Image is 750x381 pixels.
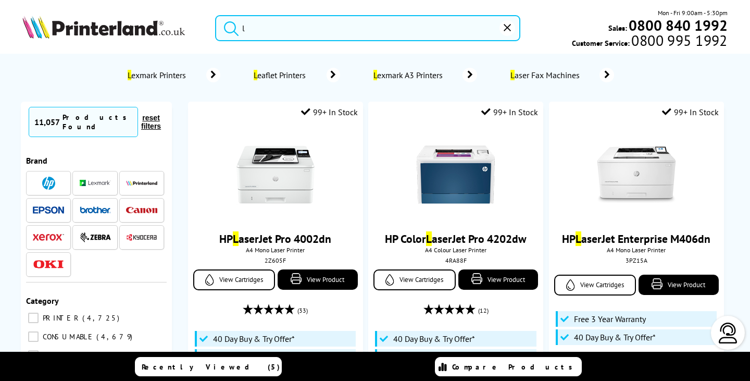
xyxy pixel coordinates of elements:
[33,260,64,269] img: OKI
[28,313,39,323] input: PRINTER 4,725
[80,180,111,186] img: Lexmark
[196,256,355,264] div: 2Z605F
[254,70,257,80] mark: L
[236,136,315,214] img: HP-LaserJetPro-4002dn-Front-Small.jpg
[80,232,111,242] img: Zebra
[22,16,185,39] img: Printerland Logo
[126,68,220,82] a: Lexmark Printers
[718,323,739,343] img: user-headset-light.svg
[80,206,111,214] img: Brother
[28,331,39,342] input: CONSUMABLE 4,679
[435,357,582,376] a: Compare Products
[662,107,719,117] div: 99+ In Stock
[627,20,728,30] a: 0800 840 1992
[574,314,646,324] span: Free 3 Year Warranty
[193,269,276,290] a: View Cartridges
[252,70,311,80] span: eaflet Printers
[608,23,627,33] span: Sales:
[426,231,432,246] mark: L
[373,70,377,80] mark: L
[481,107,538,117] div: 99+ In Stock
[371,68,477,82] a: Lexmark A3 Printers
[373,246,538,254] span: A4 Colour Laser Printer
[574,332,656,342] span: 40 Day Buy & Try Offer*
[658,8,728,18] span: Mon - Fri 9:00am - 5:30pm
[40,332,95,341] span: CONSUMABLE
[26,155,47,166] span: Brand
[126,233,157,241] img: Kyocera
[26,296,59,306] span: Category
[576,231,581,246] mark: L
[478,301,489,321] span: (12)
[597,136,676,214] img: HP-M406dn-Front-Small.jpg
[629,16,728,35] b: 0800 840 1992
[126,70,191,80] span: exmark Printers
[301,107,358,117] div: 99+ In Stock
[452,362,578,372] span: Compare Products
[572,35,727,48] span: Customer Service:
[554,246,719,254] span: A4 Mono Laser Printer
[142,362,280,372] span: Recently Viewed (5)
[557,256,716,264] div: 3PZ15A
[215,15,520,41] input: Searc
[128,70,131,80] mark: L
[510,70,515,80] mark: L
[40,313,81,323] span: PRINTER
[193,246,358,254] span: A4 Mono Laser Printer
[297,301,308,321] span: (33)
[252,68,340,82] a: Leaflet Printers
[233,231,239,246] mark: L
[82,313,122,323] span: 4,725
[219,231,331,246] a: HPLaserJet Pro 4002dn
[393,334,475,344] span: 40 Day Buy & Try Offer*
[385,231,527,246] a: HP ColorLaserJet Pro 4202dw
[376,256,535,264] div: 4RA88F
[371,70,447,80] span: exmark A3 Printers
[373,269,456,290] a: View Cartridges
[213,334,295,344] span: 40 Day Buy & Try Offer*
[28,350,39,361] input: ACCESSORY 901
[96,351,119,360] span: 901
[508,70,584,80] span: aser Fax Machines
[34,117,60,127] span: 11,057
[639,275,719,295] a: View Product
[42,177,55,190] img: HP
[554,275,636,296] a: View Cartridges
[33,233,64,241] img: Xerox
[138,113,164,131] button: reset filters
[135,357,282,376] a: Recently Viewed (5)
[630,35,727,45] span: 0800 995 1992
[63,113,132,131] div: Products Found
[126,180,157,186] img: Printerland
[33,206,64,214] img: Epson
[40,351,95,360] span: ACCESSORY
[126,207,157,214] img: Canon
[508,68,614,82] a: Laser Fax Machines
[458,269,539,290] a: View Product
[278,269,358,290] a: View Product
[562,231,710,246] a: HPLaserJet Enterprise M406dn
[22,16,202,41] a: Printerland Logo
[96,332,135,341] span: 4,679
[417,136,495,214] img: HP-4202DN-Front-Main-Small.jpg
